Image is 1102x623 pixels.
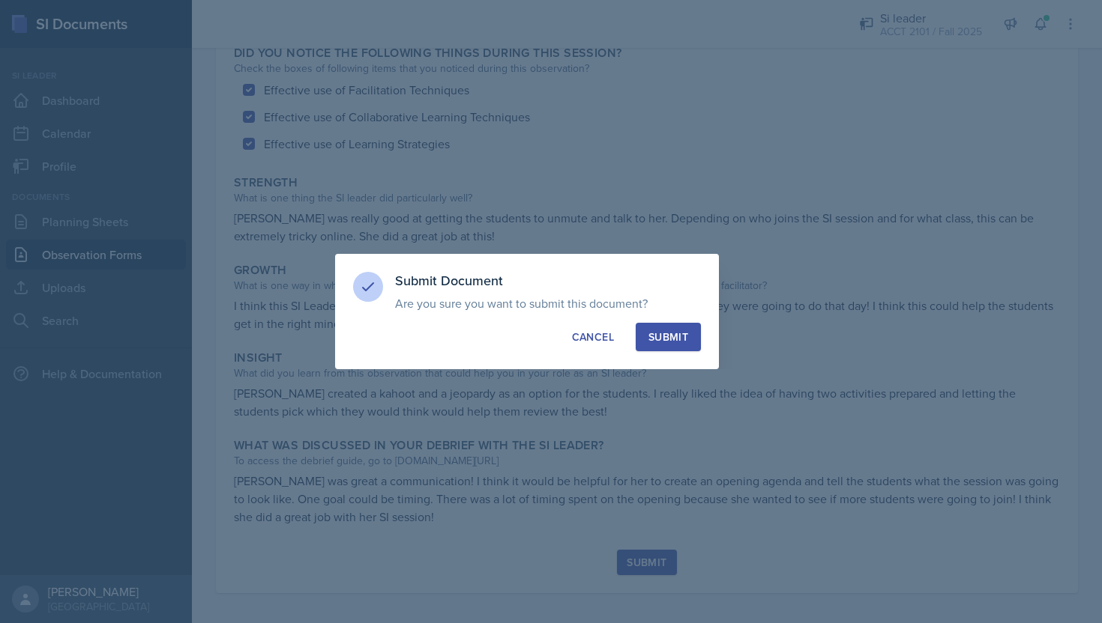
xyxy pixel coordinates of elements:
div: Cancel [572,329,614,344]
button: Cancel [559,323,627,351]
button: Submit [636,323,701,351]
h3: Submit Document [395,272,701,290]
p: Are you sure you want to submit this document? [395,296,701,311]
div: Submit [648,329,688,344]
